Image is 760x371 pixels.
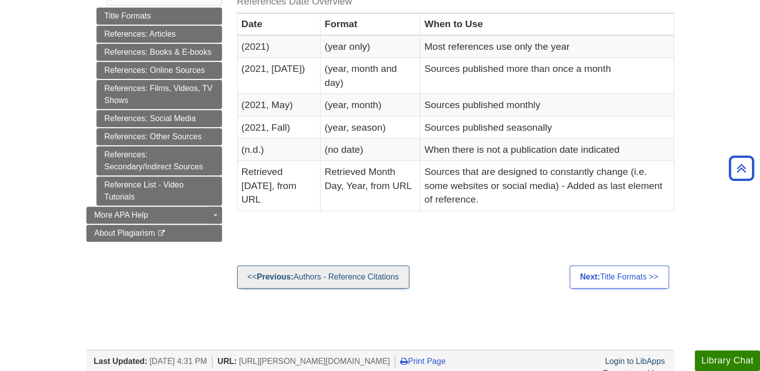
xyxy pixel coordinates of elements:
[237,58,320,94] td: (2021, [DATE])
[94,229,155,237] span: About Plagiarism
[257,272,293,281] strong: Previous:
[695,350,760,371] button: Library Chat
[96,146,222,175] a: References: Secondary/Indirect Sources
[150,357,207,365] span: [DATE] 4:31 PM
[157,230,166,237] i: This link opens in a new window
[96,62,222,79] a: References: Online Sources
[237,138,320,160] td: (n.d.)
[237,116,320,138] td: (2021, Fall)
[320,58,420,94] td: (year, month and day)
[420,116,674,138] td: Sources published seasonally
[218,357,237,365] span: URL:
[96,26,222,43] a: References: Articles
[237,265,409,289] a: <<Previous:Authors - Reference Citations
[605,357,665,365] a: Login to LibApps
[570,265,669,289] a: Next:Title Formats >>
[420,13,674,35] th: When to Use
[320,138,420,160] td: (no date)
[237,13,320,35] th: Date
[320,35,420,57] td: (year only)
[580,272,600,281] strong: Next:
[94,211,148,219] span: More APA Help
[96,80,222,109] a: References: Films, Videos, TV Shows
[237,161,320,211] td: Retrieved [DATE], from URL
[320,94,420,116] td: (year, month)
[420,35,674,57] td: Most references use only the year
[400,357,408,365] i: Print Page
[420,161,674,211] td: Sources that are designed to constantly change (i.e. some websites or social media) - Added as la...
[96,128,222,145] a: References: Other Sources
[420,138,674,160] td: When there is not a publication date indicated
[320,161,420,211] td: Retrieved Month Day, Year, from URL
[96,176,222,206] a: Reference List - Video Tutorials
[237,35,320,57] td: (2021)
[96,110,222,127] a: References: Social Media
[237,94,320,116] td: (2021, May)
[725,161,757,175] a: Back to Top
[96,8,222,25] a: Title Formats
[320,116,420,138] td: (year, season)
[94,357,148,365] span: Last Updated:
[400,357,446,365] a: Print Page
[86,207,222,224] a: More APA Help
[239,357,390,365] span: [URL][PERSON_NAME][DOMAIN_NAME]
[86,225,222,242] a: About Plagiarism
[96,44,222,61] a: References: Books & E-books
[420,58,674,94] td: Sources published more than once a month
[420,94,674,116] td: Sources published monthly
[320,13,420,35] th: Format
